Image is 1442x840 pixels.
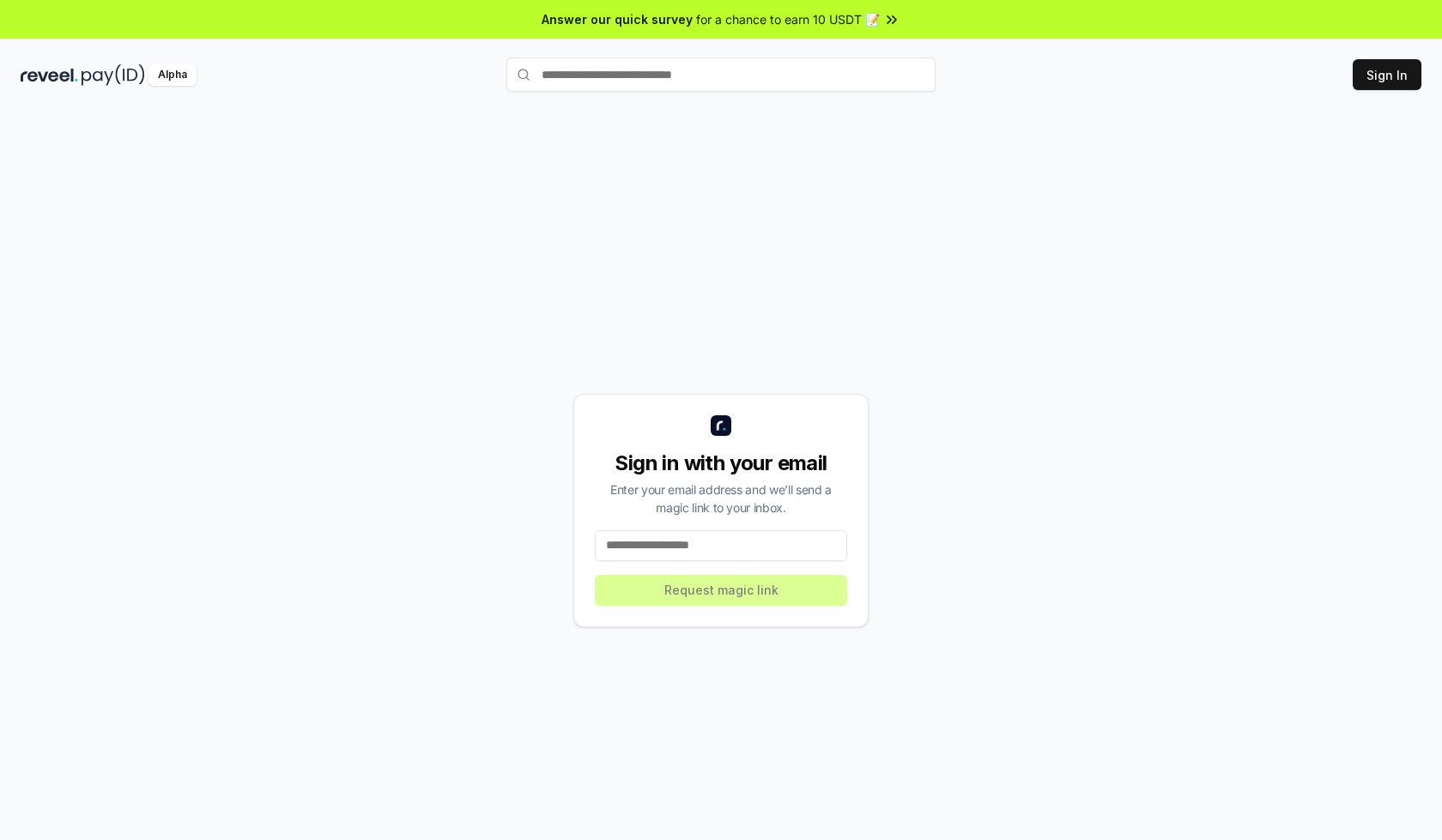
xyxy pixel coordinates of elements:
[711,415,731,436] img: logo_small
[542,10,693,28] span: Answer our quick survey
[595,480,847,517] div: Enter your email address and we’ll send a magic link to your inbox.
[1353,59,1421,90] button: Sign In
[696,10,880,28] span: for a chance to earn 10 USDT 📝
[595,450,847,477] div: Sign in with your email
[148,64,197,86] div: Alpha
[82,64,145,86] img: pay_id
[21,64,78,86] img: reveel_dark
